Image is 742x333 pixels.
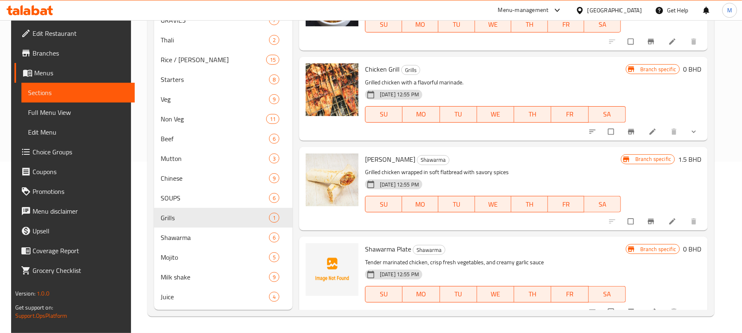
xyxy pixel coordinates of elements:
span: Select to update [623,214,640,229]
span: [DATE] 12:55 PM [377,181,422,189]
a: Branches [14,43,135,63]
div: Veg9 [154,89,293,109]
span: SU [369,19,398,30]
button: Branch-specific-item [642,33,662,51]
button: SU [365,106,403,123]
div: Beef6 [154,129,293,149]
a: Edit menu item [668,217,678,226]
span: SU [369,288,399,300]
button: SA [584,196,621,212]
a: Promotions [14,182,135,201]
a: Menu disclaimer [14,201,135,221]
span: Mutton [161,154,269,163]
span: Sections [28,88,129,98]
div: Starters8 [154,70,293,89]
a: Grocery Checklist [14,261,135,280]
span: FR [555,288,585,300]
span: MO [406,108,436,120]
div: Veg [161,94,269,104]
span: Get support on: [15,302,53,313]
button: TH [511,16,548,33]
button: delete [665,123,685,141]
span: 9 [269,175,279,182]
div: Menu-management [498,5,549,15]
span: TU [443,108,474,120]
button: TH [514,286,551,303]
span: Coupons [33,167,129,177]
span: SU [369,198,398,210]
span: Promotions [33,186,129,196]
span: [PERSON_NAME] [365,153,415,165]
span: Coverage Report [33,246,129,256]
span: Milk shake [161,272,269,282]
div: Non Veg11 [154,109,293,129]
span: TU [442,198,472,210]
div: Mojito [161,252,269,262]
span: Select to update [603,304,620,319]
button: FR [551,106,588,123]
button: SU [365,286,403,303]
button: TU [438,16,475,33]
span: Juice [161,292,269,302]
div: items [269,75,279,84]
span: Menu disclaimer [33,206,129,216]
span: Menus [34,68,129,78]
span: WE [480,288,511,300]
span: TH [515,19,545,30]
div: Rice / [PERSON_NAME]15 [154,50,293,70]
span: 8 [269,76,279,84]
span: SA [588,19,618,30]
svg: Show Choices [690,128,698,136]
a: Full Menu View [21,102,135,122]
div: Grills [161,213,269,223]
button: WE [475,16,512,33]
span: Non Veg [161,114,266,124]
button: MO [402,16,439,33]
button: delete [685,33,705,51]
span: 6 [269,194,279,202]
div: items [269,154,279,163]
a: Coupons [14,162,135,182]
span: Branch specific [632,155,674,163]
span: Shawarma [417,155,449,165]
a: Edit Restaurant [14,23,135,43]
button: FR [548,16,585,33]
span: Grocery Checklist [33,265,129,275]
div: Shawarma [413,245,445,255]
button: Branch-specific-item [622,303,642,321]
span: 3 [269,155,279,163]
div: Thali [161,35,269,45]
button: WE [475,196,512,212]
span: Branches [33,48,129,58]
button: TH [511,196,548,212]
span: [DATE] 12:55 PM [377,270,422,278]
div: items [266,114,279,124]
span: Select to update [623,34,640,49]
span: WE [480,108,511,120]
span: Shawarma Plate [365,243,411,255]
a: Upsell [14,221,135,241]
div: Shawarma6 [154,228,293,247]
div: items [269,193,279,203]
img: Chicken Grill [306,63,358,116]
span: [DATE] 12:55 PM [377,91,422,98]
span: FR [551,19,581,30]
div: items [266,55,279,65]
span: Choice Groups [33,147,129,157]
span: 11 [267,115,279,123]
div: items [269,213,279,223]
span: MO [405,19,435,30]
div: SOUPS [161,193,269,203]
button: show more [685,303,705,321]
span: Branch specific [637,245,679,253]
button: delete [685,212,705,231]
span: M [727,6,732,15]
span: Grills [402,65,420,75]
div: Mutton3 [154,149,293,168]
a: Support.OpsPlatform [15,310,68,321]
button: sort-choices [583,123,603,141]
